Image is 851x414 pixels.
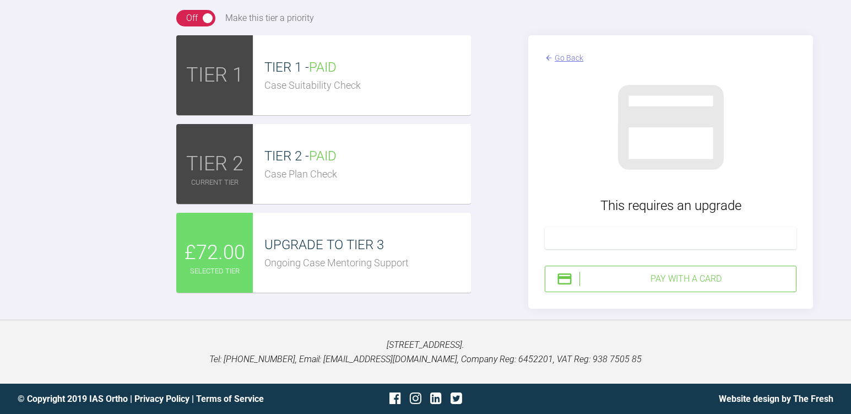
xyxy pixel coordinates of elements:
[185,237,245,269] span: £72.00
[555,52,583,64] div: Go Back
[556,271,573,287] img: stripeIcon.ae7d7783.svg
[309,60,337,75] span: PAID
[134,394,189,404] a: Privacy Policy
[552,233,789,244] iframe: Secure card payment input frame
[545,195,796,216] div: This requires an upgrade
[186,60,243,92] span: TIER 1
[225,11,314,25] div: Make this tier a priority
[196,394,264,404] a: Terms of Service
[264,255,470,271] div: Ongoing Case Mentoring Support
[608,64,734,191] img: stripeGray.902526a8.svg
[18,338,833,366] p: [STREET_ADDRESS]. Tel: [PHONE_NUMBER], Email: [EMAIL_ADDRESS][DOMAIN_NAME], Company Reg: 6452201,...
[309,148,337,164] span: PAID
[264,166,470,182] div: Case Plan Check
[186,11,198,25] div: Off
[264,148,337,164] span: TIER 2 -
[186,148,243,180] span: TIER 2
[18,392,290,406] div: © Copyright 2019 IAS Ortho | |
[545,52,553,64] img: arrowBack.f0745bb9.svg
[264,237,384,252] span: UPGRADE TO TIER 3
[719,394,833,404] a: Website design by The Fresh
[579,272,792,286] div: Pay with a Card
[264,78,470,94] div: Case Suitability Check
[264,60,337,75] span: TIER 1 -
